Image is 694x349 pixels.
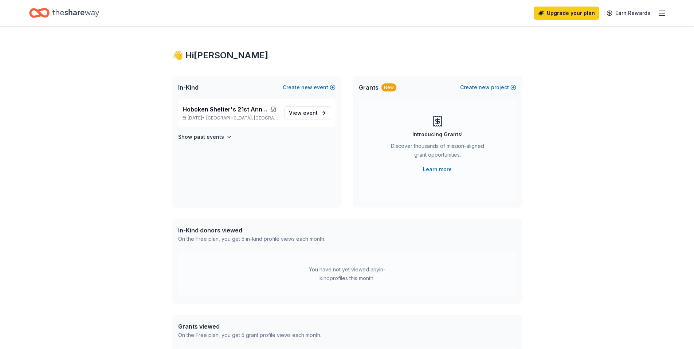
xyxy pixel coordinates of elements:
span: View [289,109,318,117]
a: Earn Rewards [602,7,655,20]
div: Introducing Grants! [412,130,463,139]
span: In-Kind [178,83,199,92]
div: New [381,83,396,91]
a: Learn more [423,165,452,174]
div: Discover thousands of mission-aligned grant opportunities. [388,142,487,162]
h4: Show past events [178,133,224,141]
a: Upgrade your plan [534,7,599,20]
span: new [301,83,312,92]
span: new [479,83,490,92]
span: Grants [359,83,379,92]
button: Createnewevent [283,83,336,92]
span: event [303,110,318,116]
p: [DATE] • [183,115,278,121]
button: Createnewproject [460,83,516,92]
div: On the Free plan, you get 5 grant profile views each month. [178,331,321,340]
div: On the Free plan, you get 5 in-kind profile views each month. [178,235,325,243]
div: Grants viewed [178,322,321,331]
div: In-Kind donors viewed [178,226,325,235]
div: You have not yet viewed any in-kind profiles this month. [302,265,393,283]
div: 👋 Hi [PERSON_NAME] [172,50,522,61]
a: Home [29,4,99,21]
span: [GEOGRAPHIC_DATA], [GEOGRAPHIC_DATA] [206,115,278,121]
button: Show past events [178,133,232,141]
a: View event [284,106,331,119]
span: Hoboken Shelter's 21st Annual Winter Auction [183,105,269,114]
